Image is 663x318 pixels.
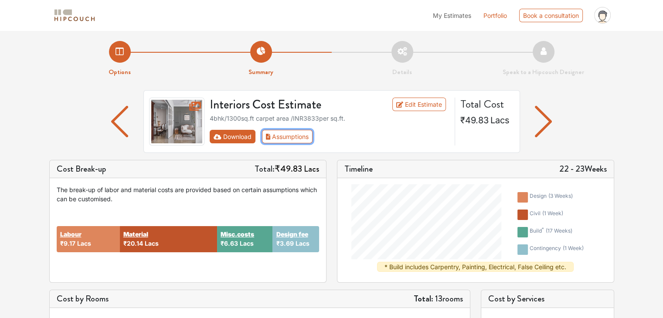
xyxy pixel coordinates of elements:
span: ( 3 weeks ) [548,193,573,199]
button: Material [123,230,148,239]
span: Lacs [145,240,159,247]
strong: Options [109,67,131,77]
span: My Estimates [433,12,471,19]
div: First group [210,130,320,143]
div: * Build includes Carpentry, Painting, Electrical, False Ceiling etc. [377,262,574,272]
strong: Speak to a Hipcouch Designer [503,67,584,77]
span: ₹49.83 [460,115,489,125]
button: Download [210,130,255,143]
img: logo-horizontal.svg [53,8,96,23]
span: ₹9.17 [60,240,75,247]
h4: Total Cost [460,98,513,111]
strong: Total: [414,292,433,305]
img: arrow left [111,106,128,137]
span: ₹49.83 [275,162,302,175]
div: Book a consultation [519,9,583,22]
span: Lacs [490,115,510,125]
button: Misc.costs [221,230,254,239]
h3: Interiors Cost Estimate [204,98,371,112]
h5: Cost Break-up [57,164,106,174]
span: ( 1 week ) [542,210,563,217]
span: Lacs [240,240,254,247]
span: Lacs [304,162,319,175]
h5: 13 rooms [414,294,463,304]
div: civil [530,210,563,220]
button: Design fee [276,230,308,239]
h5: Total: [255,164,319,174]
div: The break-up of labor and material costs are provided based on certain assumptions which can be c... [57,185,319,203]
h5: 22 - 23 Weeks [559,164,607,174]
img: gallery [149,98,205,145]
a: Portfolio [483,11,507,20]
button: Assumptions [262,130,313,143]
span: ₹20.14 [123,240,143,247]
div: 4bhk / 1300 sq.ft carpet area /INR 3833 per sq.ft. [210,114,449,123]
div: build [530,227,572,237]
span: logo-horizontal.svg [53,6,96,25]
img: arrow left [535,106,552,137]
h5: Timeline [344,164,373,174]
strong: Summary [248,67,273,77]
h5: Cost by Rooms [57,294,109,304]
span: Lacs [295,240,309,247]
span: ₹3.69 [276,240,293,247]
span: ( 1 week ) [563,245,584,251]
div: design [530,192,573,203]
span: ₹6.63 [221,240,238,247]
strong: Details [392,67,412,77]
div: contingency [530,244,584,255]
div: Toolbar with button groups [210,130,449,143]
button: Labour [60,230,82,239]
span: ( 17 weeks ) [546,227,572,234]
h5: Cost by Services [488,294,607,304]
span: Lacs [77,240,91,247]
a: Edit Estimate [392,98,446,111]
